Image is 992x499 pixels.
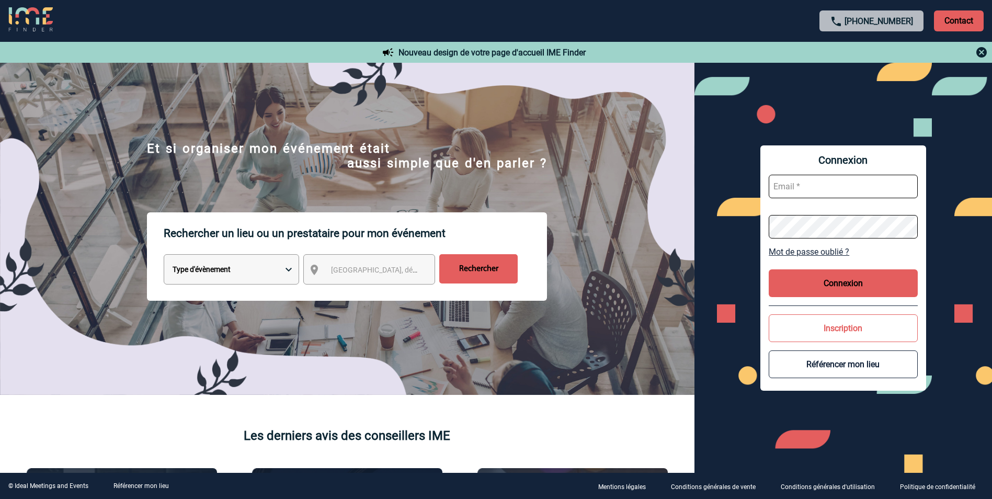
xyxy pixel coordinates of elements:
a: Politique de confidentialité [892,481,992,491]
a: Mentions légales [590,481,663,491]
span: Connexion [769,154,918,166]
button: Inscription [769,314,918,342]
a: Conditions générales d'utilisation [772,481,892,491]
input: Email * [769,175,918,198]
p: Mentions légales [598,483,646,491]
a: [PHONE_NUMBER] [845,16,913,26]
button: Référencer mon lieu [769,350,918,378]
a: Conditions générales de vente [663,481,772,491]
a: Mot de passe oublié ? [769,247,918,257]
img: call-24-px.png [830,15,842,28]
div: © Ideal Meetings and Events [8,482,88,490]
button: Connexion [769,269,918,297]
input: Rechercher [439,254,518,283]
p: Conditions générales d'utilisation [781,483,875,491]
p: Rechercher un lieu ou un prestataire pour mon événement [164,212,547,254]
a: Référencer mon lieu [113,482,169,490]
p: Conditions générales de vente [671,483,756,491]
p: Contact [934,10,984,31]
p: Politique de confidentialité [900,483,975,491]
span: [GEOGRAPHIC_DATA], département, région... [331,266,476,274]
